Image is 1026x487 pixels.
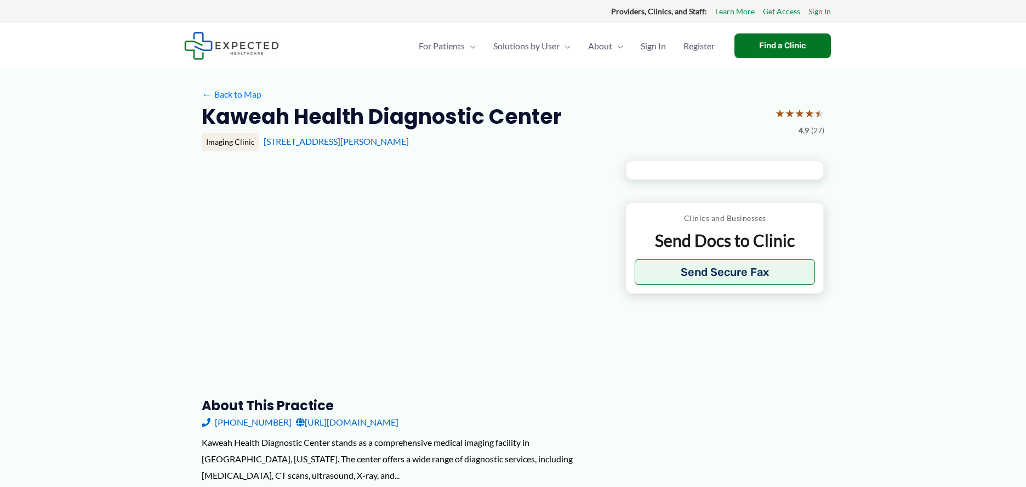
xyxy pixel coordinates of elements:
p: Clinics and Businesses [635,211,815,225]
span: (27) [811,123,824,138]
a: [PHONE_NUMBER] [202,414,292,431]
div: Kaweah Health Diagnostic Center stands as a comprehensive medical imaging facility in [GEOGRAPHIC... [202,434,608,483]
a: For PatientsMenu Toggle [410,27,485,65]
span: Menu Toggle [560,27,571,65]
a: Sign In [808,4,831,19]
span: Register [683,27,715,65]
a: [STREET_ADDRESS][PERSON_NAME] [264,136,409,146]
span: Menu Toggle [612,27,623,65]
a: [URL][DOMAIN_NAME] [296,414,398,431]
span: ★ [775,103,785,123]
span: Menu Toggle [465,27,476,65]
a: Learn More [715,4,755,19]
a: Register [675,27,723,65]
img: Expected Healthcare Logo - side, dark font, small [184,32,279,60]
span: ★ [795,103,805,123]
span: Solutions by User [493,27,560,65]
nav: Primary Site Navigation [410,27,723,65]
a: Solutions by UserMenu Toggle [485,27,579,65]
span: Sign In [641,27,666,65]
span: ← [202,89,212,99]
a: ←Back to Map [202,86,261,103]
a: Find a Clinic [734,33,831,58]
strong: Providers, Clinics, and Staff: [611,7,707,16]
span: For Patients [419,27,465,65]
p: Send Docs to Clinic [635,230,815,251]
h3: About this practice [202,397,608,414]
span: 4.9 [799,123,809,138]
span: ★ [805,103,814,123]
button: Send Secure Fax [635,259,815,285]
h2: Kaweah Health Diagnostic Center [202,103,562,130]
a: Get Access [763,4,800,19]
span: ★ [814,103,824,123]
span: About [588,27,612,65]
a: Sign In [632,27,675,65]
div: Imaging Clinic [202,133,259,151]
span: ★ [785,103,795,123]
a: AboutMenu Toggle [579,27,632,65]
